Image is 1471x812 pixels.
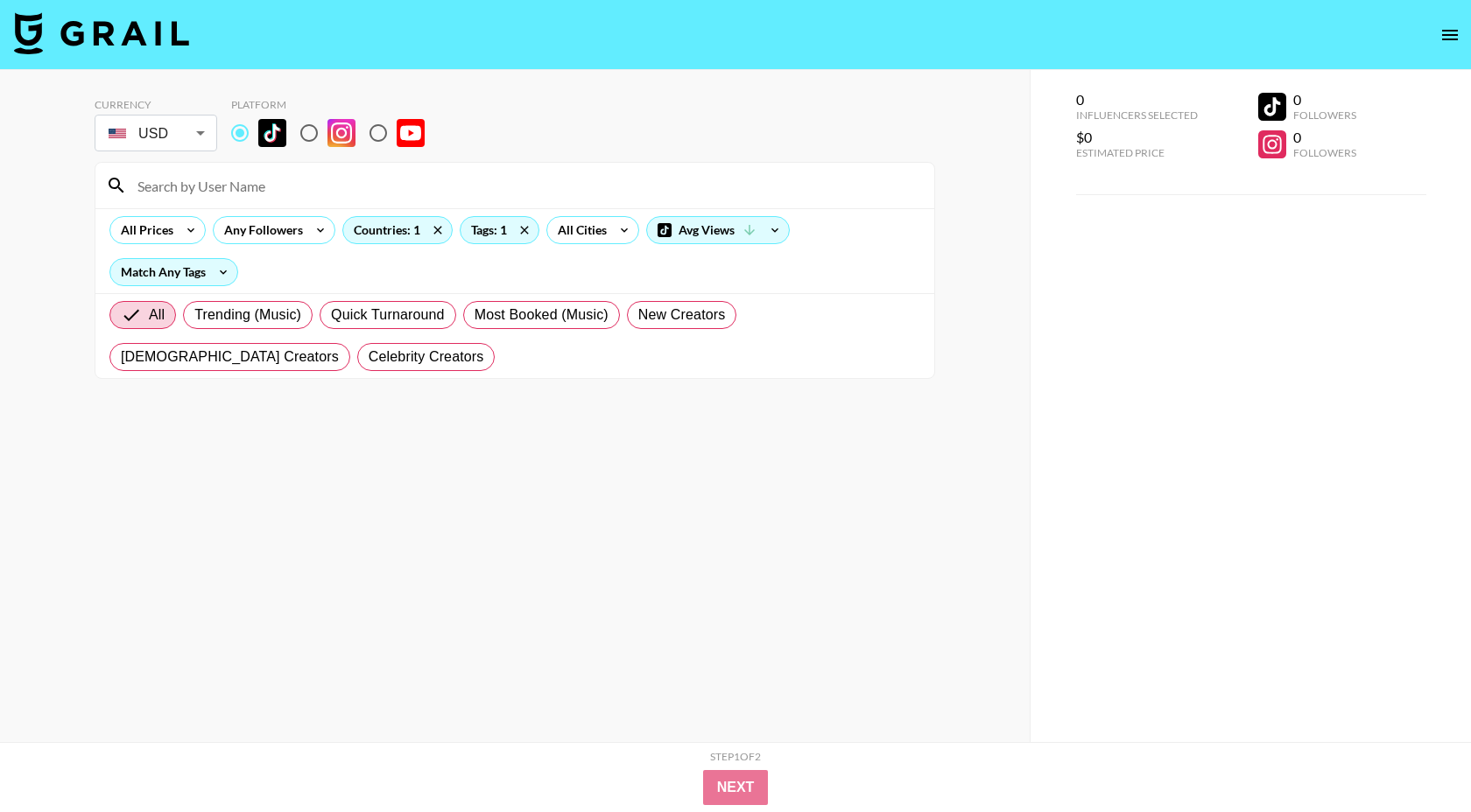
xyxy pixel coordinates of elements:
span: Quick Turnaround [331,304,445,325]
div: USD [98,118,214,149]
div: Countries: 1 [343,217,452,243]
button: open drawer [1432,17,1467,52]
img: Instagram [327,119,355,147]
div: All Cities [547,217,610,243]
div: Tags: 1 [461,217,538,243]
div: All Prices [110,217,177,243]
span: Trending (Music) [194,304,301,325]
div: Step 1 of 2 [710,750,761,763]
div: Any Followers [214,217,306,243]
button: Next [703,770,769,805]
div: Match Any Tags [110,259,237,285]
span: Most Booked (Music) [475,304,609,325]
div: 0 [1076,91,1198,108]
div: $0 [1076,129,1198,146]
div: Avg Views [647,217,789,243]
img: YouTube [397,119,425,147]
iframe: Drift Widget Chat Controller [1383,724,1450,791]
div: 0 [1293,91,1356,108]
img: TikTok [258,119,286,147]
input: Search by User Name [127,171,924,199]
span: [DEMOGRAPHIC_DATA] Creators [121,346,339,367]
div: 0 [1293,129,1356,146]
div: Currency [95,98,217,111]
img: Grail Talent [14,12,189,54]
div: Estimated Price [1076,146,1198,159]
span: New Creators [638,304,726,325]
div: Influencers Selected [1076,108,1198,122]
span: Celebrity Creators [369,346,484,367]
div: Platform [231,98,439,111]
span: All [149,304,165,325]
div: Followers [1293,146,1356,159]
div: Followers [1293,108,1356,122]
